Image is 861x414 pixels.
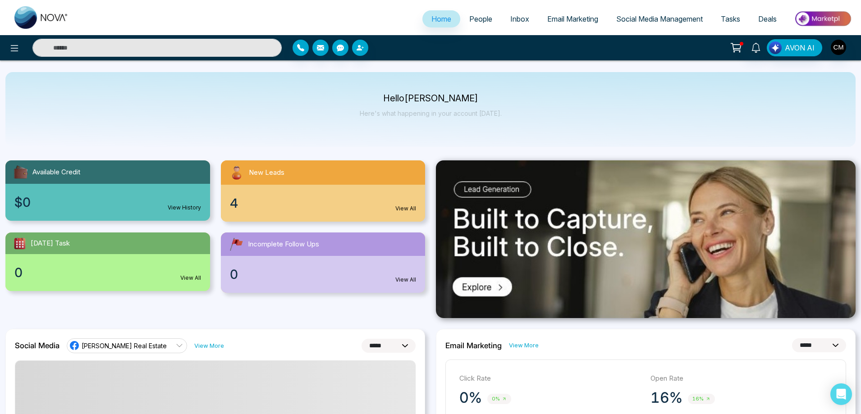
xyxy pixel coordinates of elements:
span: Social Media Management [616,14,703,23]
span: Deals [758,14,777,23]
h2: Email Marketing [445,341,502,350]
a: View More [509,341,539,350]
a: Tasks [712,10,749,27]
span: 0 [230,265,238,284]
span: Incomplete Follow Ups [248,239,319,250]
span: Available Credit [32,167,80,177]
a: Home [422,10,460,27]
span: 16% [688,394,715,404]
a: Incomplete Follow Ups0View All [215,232,431,293]
div: Open Intercom Messenger [830,383,852,405]
a: View All [395,205,416,213]
span: Email Marketing [547,14,598,23]
a: Social Media Management [607,10,712,27]
img: newLeads.svg [228,164,245,181]
a: View More [194,341,224,350]
span: New Leads [249,168,284,178]
img: todayTask.svg [13,236,27,250]
span: Home [431,14,451,23]
button: AVON AI [767,39,822,56]
span: 4 [230,194,238,213]
span: People [469,14,492,23]
p: Open Rate [650,373,833,384]
a: View History [168,204,201,212]
img: availableCredit.svg [13,164,29,180]
span: Tasks [721,14,740,23]
a: Deals [749,10,786,27]
span: Inbox [510,14,529,23]
a: Inbox [501,10,538,27]
h2: Social Media [15,341,60,350]
a: View All [395,276,416,284]
p: 0% [459,389,482,407]
p: Click Rate [459,373,641,384]
a: Email Marketing [538,10,607,27]
img: Market-place.gif [790,9,856,29]
img: Lead Flow [769,41,782,54]
span: [DATE] Task [31,238,70,249]
img: User Avatar [831,40,846,55]
span: 0 [14,263,23,282]
img: . [436,160,856,318]
img: followUps.svg [228,236,244,252]
a: View All [180,274,201,282]
span: 0% [487,394,511,404]
p: Here's what happening in your account [DATE]. [360,109,502,117]
p: Hello [PERSON_NAME] [360,95,502,102]
span: [PERSON_NAME] Real Estate [82,341,167,350]
span: $0 [14,193,31,212]
a: People [460,10,501,27]
span: AVON AI [785,42,815,53]
a: New Leads4View All [215,160,431,222]
img: Nova CRM Logo [14,6,69,29]
p: 16% [650,389,682,407]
